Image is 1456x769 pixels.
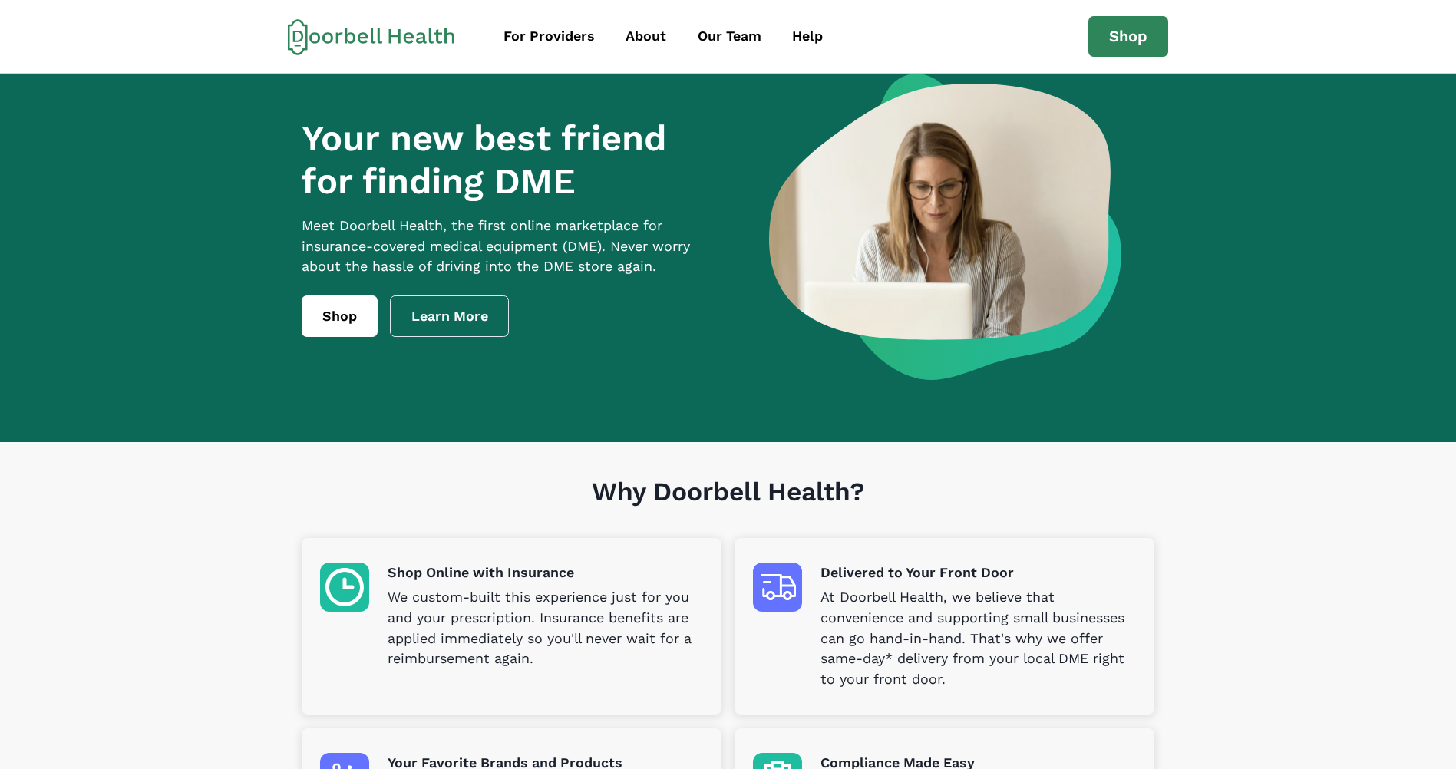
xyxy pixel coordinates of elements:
[503,26,595,47] div: For Providers
[302,295,378,337] a: Shop
[490,19,609,54] a: For Providers
[792,26,823,47] div: Help
[698,26,761,47] div: Our Team
[778,19,837,54] a: Help
[302,216,719,278] p: Meet Doorbell Health, the first online marketplace for insurance-covered medical equipment (DME)....
[820,563,1136,583] p: Delivered to Your Front Door
[820,587,1136,690] p: At Doorbell Health, we believe that convenience and supporting small businesses can go hand-in-ha...
[626,26,666,47] div: About
[320,563,369,612] img: Shop Online with Insurance icon
[753,563,802,612] img: Delivered to Your Front Door icon
[1088,16,1168,58] a: Shop
[684,19,775,54] a: Our Team
[769,74,1121,380] img: a woman looking at a computer
[388,587,703,670] p: We custom-built this experience just for you and your prescription. Insurance benefits are applie...
[612,19,680,54] a: About
[302,477,1154,539] h1: Why Doorbell Health?
[390,295,510,337] a: Learn More
[302,117,719,203] h1: Your new best friend for finding DME
[388,563,703,583] p: Shop Online with Insurance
